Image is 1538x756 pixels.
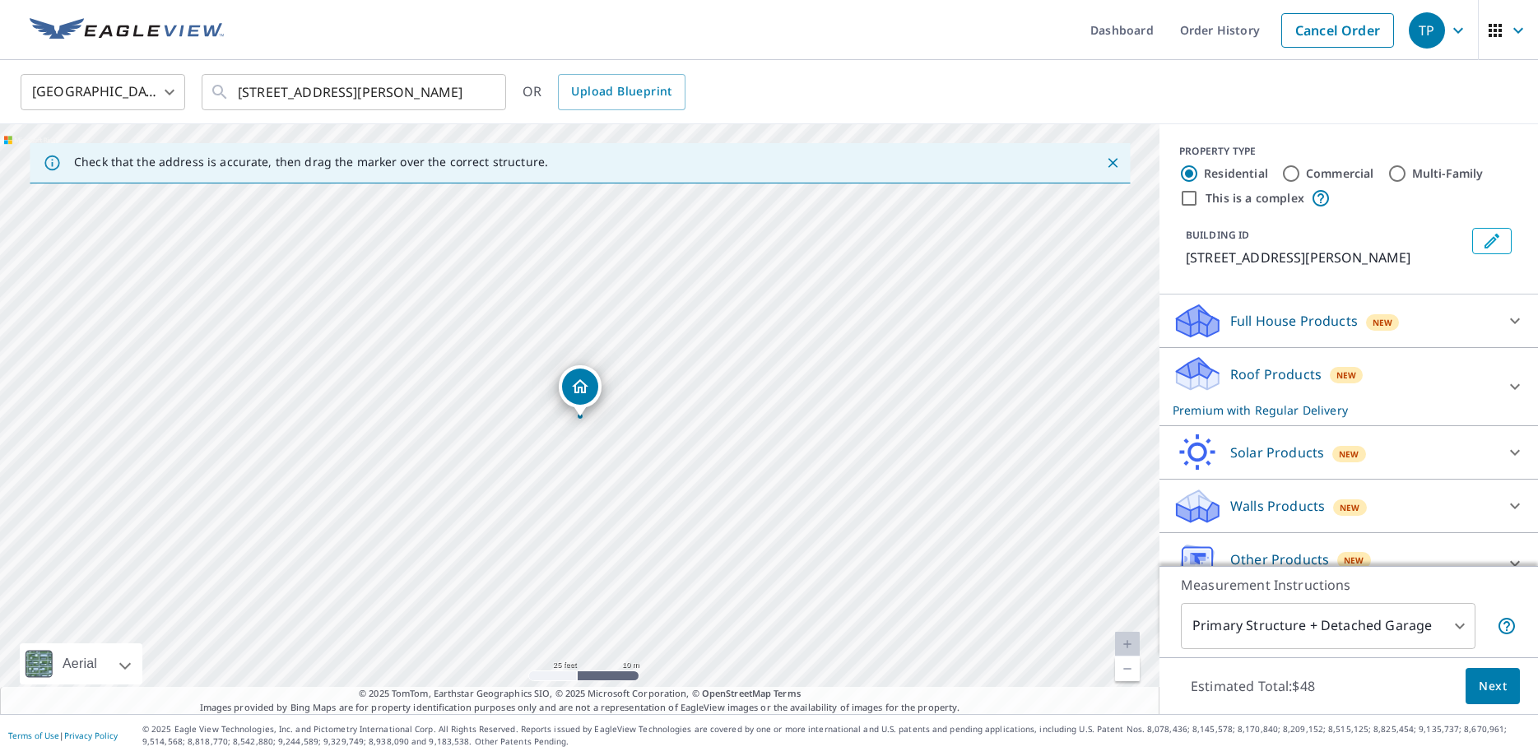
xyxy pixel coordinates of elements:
div: Aerial [20,643,142,684]
p: Measurement Instructions [1181,575,1517,595]
a: Cancel Order [1281,13,1394,48]
button: Next [1466,668,1520,705]
button: Close [1102,152,1123,174]
span: New [1344,554,1364,567]
p: Walls Products [1230,496,1325,516]
div: Walls ProductsNew [1173,486,1525,526]
span: Next [1479,676,1507,697]
span: New [1373,316,1393,329]
button: Edit building 1 [1472,228,1512,254]
span: Your report will include the primary structure and a detached garage if one exists. [1497,616,1517,636]
div: Full House ProductsNew [1173,301,1525,341]
div: PROPERTY TYPE [1179,144,1518,159]
span: New [1340,501,1360,514]
a: Terms of Use [8,730,59,741]
p: Estimated Total: $48 [1178,668,1328,704]
input: Search by address or latitude-longitude [238,69,472,115]
div: TP [1409,12,1445,49]
a: Current Level 20, Zoom Out [1115,656,1140,681]
a: Terms [774,687,801,699]
p: © 2025 Eagle View Technologies, Inc. and Pictometry International Corp. All Rights Reserved. Repo... [142,723,1530,748]
div: Solar ProductsNew [1173,433,1525,472]
div: Other ProductsNew [1173,540,1525,587]
div: Aerial [58,643,102,684]
p: Premium with Regular Delivery [1173,401,1495,419]
p: Roof Products [1230,364,1322,384]
label: This is a complex [1206,190,1304,206]
p: Check that the address is accurate, then drag the marker over the correct structure. [74,155,548,169]
a: Current Level 20, Zoom In Disabled [1115,632,1140,656]
div: Primary Structure + Detached Garage [1181,603,1475,649]
img: EV Logo [30,18,224,43]
label: Commercial [1306,165,1374,182]
div: Dropped pin, building 1, Residential property, 608 James Ave Lehigh Acres, FL 33936 [559,365,602,416]
p: [STREET_ADDRESS][PERSON_NAME] [1186,248,1466,267]
span: Upload Blueprint [571,81,671,102]
div: Roof ProductsNewPremium with Regular Delivery [1173,355,1525,419]
p: Other Products [1230,550,1329,569]
span: New [1336,369,1357,382]
span: © 2025 TomTom, Earthstar Geographics SIO, © 2025 Microsoft Corporation, © [359,687,801,701]
label: Multi-Family [1412,165,1484,182]
p: Solar Products [1230,443,1324,462]
a: Privacy Policy [64,730,118,741]
p: Full House Products [1230,311,1358,331]
span: New [1339,448,1359,461]
div: [GEOGRAPHIC_DATA] [21,69,185,115]
div: OR [523,74,685,110]
a: OpenStreetMap [702,687,771,699]
label: Residential [1204,165,1268,182]
p: | [8,730,118,740]
p: BUILDING ID [1186,228,1249,242]
a: Upload Blueprint [558,74,685,110]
